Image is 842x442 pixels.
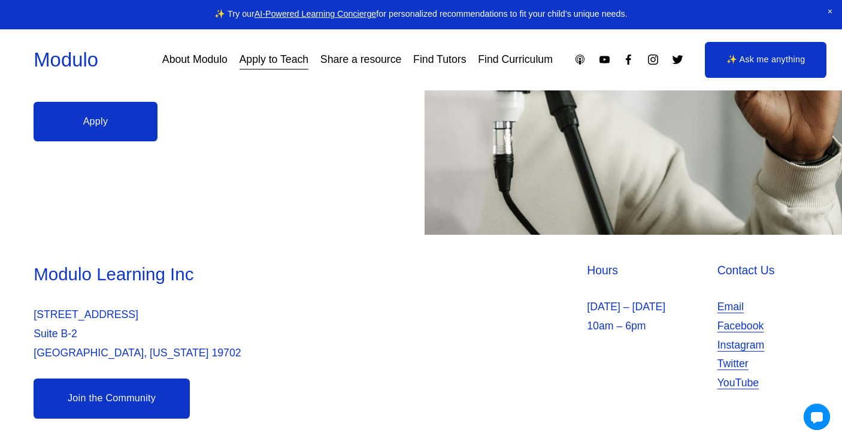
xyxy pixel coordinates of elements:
a: Share a resource [320,49,402,70]
h4: Hours [587,262,710,278]
a: ✨ Ask me anything [705,42,826,78]
a: About Modulo [162,49,228,70]
a: Find Curriculum [478,49,553,70]
a: Facebook [622,53,635,66]
a: Apply [34,102,157,142]
h3: Modulo Learning Inc [34,262,417,286]
a: Find Tutors [413,49,466,70]
a: Join the Community [34,379,190,419]
a: Email [717,298,744,317]
a: Apple Podcasts [574,53,586,66]
a: Facebook [717,317,764,336]
a: Modulo [34,49,98,71]
a: Instagram [647,53,659,66]
h4: Contact Us [717,262,808,278]
a: YouTube [598,53,611,66]
a: Twitter [671,53,684,66]
a: AI-Powered Learning Concierge [255,9,376,19]
p: [DATE] – [DATE] 10am – 6pm [587,298,710,336]
a: Instagram [717,336,765,355]
a: Twitter [717,355,749,374]
a: YouTube [717,374,759,393]
a: Apply to Teach [240,49,309,70]
p: [STREET_ADDRESS] Suite B-2 [GEOGRAPHIC_DATA], [US_STATE] 19702 [34,305,417,363]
